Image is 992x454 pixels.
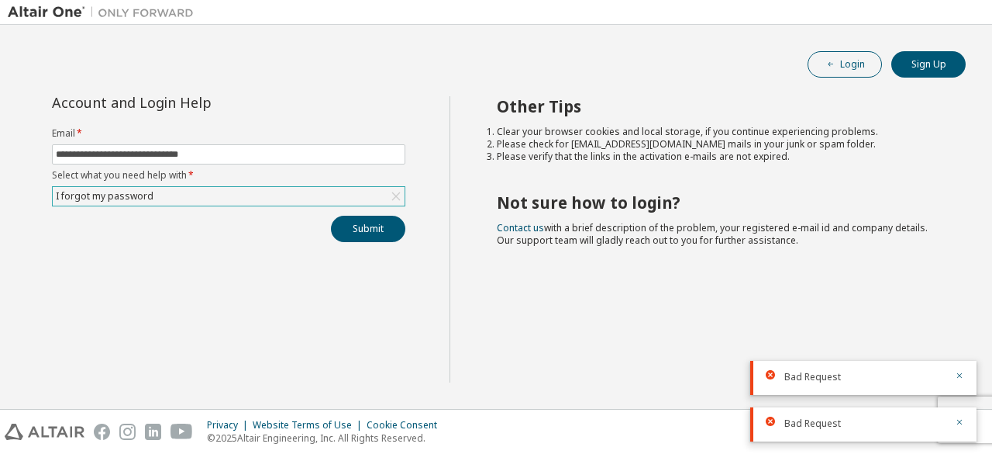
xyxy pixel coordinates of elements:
[331,216,405,242] button: Submit
[497,221,928,247] span: with a brief description of the problem, your registered e-mail id and company details. Our suppo...
[784,418,841,430] span: Bad Request
[145,424,161,440] img: linkedin.svg
[52,127,405,140] label: Email
[808,51,882,78] button: Login
[119,424,136,440] img: instagram.svg
[497,221,544,234] a: Contact us
[253,419,367,431] div: Website Terms of Use
[497,96,939,116] h2: Other Tips
[367,419,446,431] div: Cookie Consent
[891,51,966,78] button: Sign Up
[170,424,193,440] img: youtube.svg
[207,431,446,445] p: © 2025 Altair Engineering, Inc. All Rights Reserved.
[497,138,939,151] li: Please check for [EMAIL_ADDRESS][DOMAIN_NAME] mails in your junk or spam folder.
[52,96,335,109] div: Account and Login Help
[53,187,405,206] div: I forgot my password
[497,126,939,138] li: Clear your browser cookies and local storage, if you continue experiencing problems.
[52,169,405,182] label: Select what you need help with
[497,151,939,163] li: Please verify that the links in the activation e-mails are not expired.
[5,424,84,440] img: altair_logo.svg
[53,188,156,205] div: I forgot my password
[94,424,110,440] img: facebook.svg
[784,371,841,383] span: Bad Request
[207,419,253,431] div: Privacy
[8,5,201,20] img: Altair One
[497,192,939,213] h2: Not sure how to login?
